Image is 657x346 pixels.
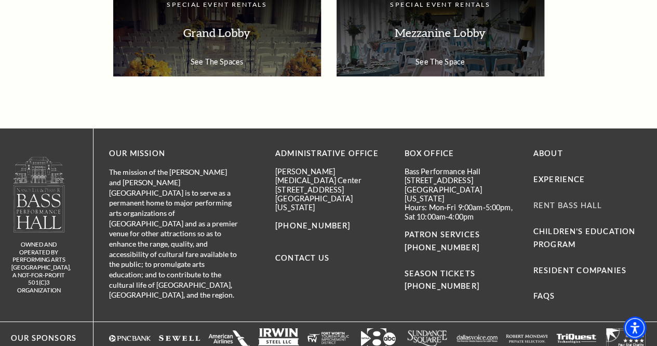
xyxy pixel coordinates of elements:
[124,57,311,66] p: See The Spaces
[1,332,76,345] p: Our Sponsors
[533,266,626,275] a: Resident Companies
[404,167,517,176] p: Bass Performance Hall
[533,227,635,249] a: Children's Education Program
[275,185,388,194] p: [STREET_ADDRESS]
[275,253,329,262] a: Contact Us
[404,176,517,185] p: [STREET_ADDRESS]
[533,201,602,210] a: Rent Bass Hall
[275,220,388,233] p: [PHONE_NUMBER]
[347,57,534,66] p: See The Space
[404,254,517,293] p: SEASON TICKETS [PHONE_NUMBER]
[404,203,517,221] p: Hours: Mon-Fri 9:00am-5:00pm, Sat 10:00am-4:00pm
[347,1,534,9] p: Special Event Rentals
[533,291,555,300] a: FAQs
[109,167,239,300] p: The mission of the [PERSON_NAME] and [PERSON_NAME][GEOGRAPHIC_DATA] is to serve as a permanent ho...
[12,156,65,233] img: owned and operated by Performing Arts Fort Worth, A NOT-FOR-PROFIT 501(C)3 ORGANIZATION
[404,185,517,203] p: [GEOGRAPHIC_DATA][US_STATE]
[275,167,388,185] p: [PERSON_NAME][MEDICAL_DATA] Center
[404,228,517,254] p: PATRON SERVICES [PHONE_NUMBER]
[124,1,311,9] p: Special Event Rentals
[533,175,585,184] a: Experience
[124,17,311,49] p: Grand Lobby
[623,316,646,339] div: Accessibility Menu
[533,149,563,158] a: About
[11,241,66,294] p: owned and operated by Performing Arts [GEOGRAPHIC_DATA], A NOT-FOR-PROFIT 501(C)3 ORGANIZATION
[347,17,534,49] p: Mezzanine Lobby
[275,194,388,212] p: [GEOGRAPHIC_DATA][US_STATE]
[404,147,517,160] p: BOX OFFICE
[275,147,388,160] p: Administrative Office
[109,147,239,160] p: OUR MISSION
